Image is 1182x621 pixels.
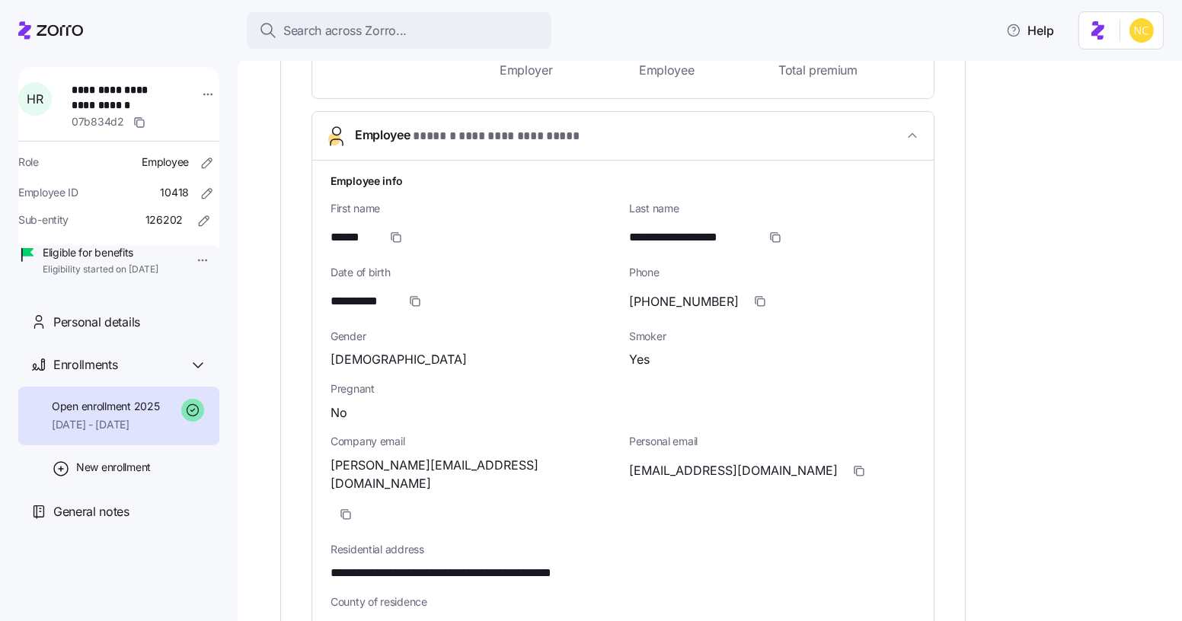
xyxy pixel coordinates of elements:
span: Enrollments [53,355,117,374]
span: 126202 [145,212,183,228]
button: Search across Zorro... [247,12,551,49]
button: Help [994,15,1066,46]
span: 07b834d2 [72,114,124,129]
span: Company email [331,434,617,449]
span: Residential address [331,542,915,557]
span: General notes [53,502,129,521]
span: [PERSON_NAME][EMAIL_ADDRESS][DOMAIN_NAME] [331,456,617,494]
span: Employee ID [18,185,78,200]
span: Employee [142,154,189,170]
span: Open enrollment 2025 [52,399,159,414]
span: H R [27,93,43,105]
span: Last name [629,201,915,216]
span: [DATE] - [DATE] [52,417,159,432]
span: County of residence [331,594,915,610]
span: Gender [331,329,617,344]
span: 10418 [160,185,189,200]
span: [EMAIL_ADDRESS][DOMAIN_NAME] [629,461,838,480]
span: Employer [500,61,587,80]
span: Role [18,154,39,170]
span: Smoker [629,329,915,344]
span: No [331,403,347,422]
span: Pregnant [331,381,915,396]
span: New enrollment [76,460,151,475]
span: [DEMOGRAPHIC_DATA] [331,350,467,369]
span: Total premium [778,61,915,80]
span: Eligibility started on [DATE] [43,263,158,276]
span: Date of birth [331,265,617,280]
span: Search across Zorro... [283,21,407,40]
img: e03b911e832a6112bf72643c5874f8d8 [1129,18,1154,43]
span: Eligible for benefits [43,245,158,260]
span: Yes [629,350,650,369]
span: Employee [355,126,588,146]
span: Sub-entity [18,212,69,228]
span: Phone [629,265,915,280]
h1: Employee info [331,173,915,189]
span: Personal details [53,313,140,332]
span: First name [331,201,617,216]
span: [PHONE_NUMBER] [629,292,739,311]
span: Personal email [629,434,915,449]
span: Employee [639,61,727,80]
span: Help [1006,21,1054,40]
